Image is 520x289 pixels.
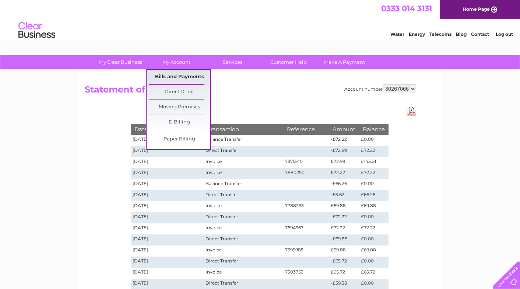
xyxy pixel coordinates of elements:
[149,70,210,84] a: Bills and Payments
[131,257,204,268] td: [DATE]
[409,31,425,37] a: Energy
[131,268,204,279] td: [DATE]
[204,179,283,190] td: Balance Transfer
[85,84,416,98] h2: Statement of Accounts
[329,124,359,135] th: Amount
[329,179,359,190] td: -£66.26
[204,157,283,168] td: Invoice
[131,190,204,201] td: [DATE]
[359,157,389,168] td: £145.21
[204,234,283,246] td: Direct Transfer
[329,201,359,212] td: £69.88
[131,179,204,190] td: [DATE]
[429,31,452,37] a: Telecoms
[204,201,283,212] td: Invoice
[149,85,210,100] a: Direct Debit
[90,55,151,69] a: My Clear Business
[359,246,389,257] td: £69.88
[390,31,404,37] a: Water
[329,212,359,223] td: -£72.22
[283,157,329,168] td: 7971340
[131,246,204,257] td: [DATE]
[359,179,389,190] td: £0.00
[359,135,389,146] td: £0.00
[381,4,432,13] a: 0333 014 3131
[131,146,204,157] td: [DATE]
[329,234,359,246] td: -£69.88
[131,201,204,212] td: [DATE]
[202,55,263,69] a: Services
[204,124,283,135] th: Transaction
[314,55,375,69] a: Make A Payment
[329,146,359,157] td: -£72.99
[283,223,329,234] td: 7694967
[359,223,389,234] td: £72.22
[359,190,389,201] td: £66.26
[359,168,389,179] td: £72.22
[329,268,359,279] td: £65.72
[344,84,416,93] div: Account number
[283,246,329,257] td: 7599985
[204,257,283,268] td: Direct Transfer
[359,234,389,246] td: £0.00
[204,168,283,179] td: Invoice
[131,234,204,246] td: [DATE]
[149,132,210,147] a: Paper Billing
[146,55,207,69] a: My Account
[359,212,389,223] td: £0.00
[283,201,329,212] td: 7788293
[131,124,204,135] th: Date
[18,19,56,42] img: logo.png
[359,257,389,268] td: £0.00
[329,246,359,257] td: £69.88
[329,168,359,179] td: £72.22
[329,190,359,201] td: -£3.62
[131,168,204,179] td: [DATE]
[204,212,283,223] td: Direct Transfer
[131,212,204,223] td: [DATE]
[329,223,359,234] td: £72.22
[283,268,329,279] td: 7503753
[149,115,210,130] a: E-Billing
[283,124,329,135] th: Reference
[87,4,435,36] div: Clear Business is a trading name of Verastar Limited (registered in [GEOGRAPHIC_DATA] No. 3667643...
[131,157,204,168] td: [DATE]
[258,55,319,69] a: Customer Help
[359,268,389,279] td: £65.72
[283,168,329,179] td: 7880250
[359,146,389,157] td: £72.22
[204,135,283,146] td: Balance Transfer
[131,135,204,146] td: [DATE]
[471,31,489,37] a: Contact
[329,135,359,146] td: -£72.22
[204,190,283,201] td: Direct Transfer
[204,146,283,157] td: Direct Transfer
[359,124,389,135] th: Balance
[131,223,204,234] td: [DATE]
[456,31,467,37] a: Blog
[329,257,359,268] td: -£65.72
[407,105,416,116] a: Download Pdf
[329,157,359,168] td: £72.99
[359,201,389,212] td: £69.88
[204,268,283,279] td: Invoice
[149,100,210,115] a: Moving Premises
[204,223,283,234] td: Invoice
[204,246,283,257] td: Invoice
[496,31,513,37] a: Log out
